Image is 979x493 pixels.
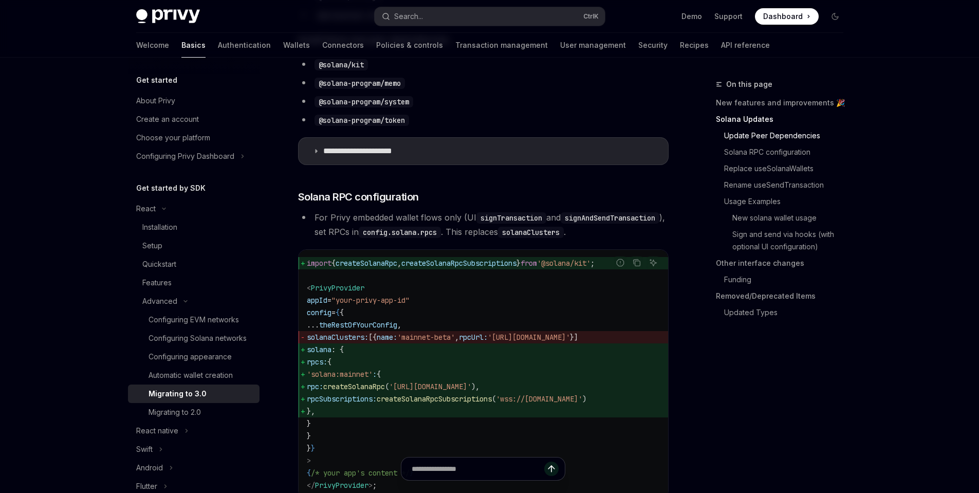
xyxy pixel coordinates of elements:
a: Transaction management [455,33,548,58]
input: Ask a question... [412,458,544,480]
div: Setup [142,240,162,252]
a: Removed/Deprecated Items [716,288,852,304]
span: Solana RPC configuration [298,190,419,204]
a: Connectors [322,33,364,58]
span: Dashboard [763,11,803,22]
button: Toggle Advanced section [128,292,260,311]
button: Report incorrect code [614,256,627,269]
code: @solana-program/token [315,115,409,126]
span: , [455,333,459,342]
span: from [521,259,537,268]
div: Flutter [136,480,157,492]
span: ... [307,320,319,330]
span: } [307,444,311,453]
code: @solana/kit [315,59,368,70]
span: : [373,370,377,379]
span: ) [582,394,586,404]
code: @solana-program/memo [315,78,405,89]
button: Toggle dark mode [827,8,843,25]
div: Migrating to 3.0 [149,388,207,400]
div: Choose your platform [136,132,210,144]
span: } [307,431,311,441]
a: Quickstart [128,255,260,273]
a: Configuring Solana networks [128,329,260,348]
span: { [336,308,340,317]
button: Toggle React native section [128,422,260,440]
a: Basics [181,33,206,58]
a: New features and improvements 🎉 [716,95,852,111]
img: dark logo [136,9,200,24]
a: Wallets [283,33,310,58]
span: config [307,308,331,317]
a: User management [560,33,626,58]
code: signTransaction [476,212,546,224]
span: ( [385,382,389,391]
a: Solana Updates [716,111,852,127]
div: Swift [136,443,153,455]
div: Search... [394,10,423,23]
a: New solana wallet usage [716,210,852,226]
a: Support [714,11,743,22]
span: theRestOfYourConfig [319,320,397,330]
a: Features [128,273,260,292]
div: Configuring appearance [149,351,232,363]
span: rpcs: [307,357,327,367]
button: Toggle React section [128,199,260,218]
h5: Get started by SDK [136,182,206,194]
span: ; [590,259,595,268]
span: rpcSubscriptions: [307,394,377,404]
button: Send message [544,462,559,476]
span: "your-privy-app-id" [331,296,410,305]
span: createSolanaRpc [336,259,397,268]
a: Setup [128,236,260,255]
code: config.solana.rpcs [359,227,441,238]
li: For Privy embedded wallet flows only (UI and ), set RPCs in . This replaces . [298,210,669,239]
a: About Privy [128,92,260,110]
span: { [331,259,336,268]
span: ), [471,382,479,391]
a: Security [638,33,668,58]
a: Automatic wallet creation [128,366,260,385]
code: signAndSendTransaction [561,212,659,224]
div: Android [136,462,163,474]
a: Dashboard [755,8,819,25]
div: Installation [142,221,177,233]
button: Toggle Android section [128,459,260,477]
a: Sign and send via hooks (with optional UI configuration) [716,226,852,255]
span: 'mainnet-beta' [397,333,455,342]
a: Create an account [128,110,260,129]
span: } [311,444,315,453]
span: rpcUrl: [459,333,488,342]
a: Replace useSolanaWallets [716,160,852,177]
a: Recipes [680,33,709,58]
button: Open search [375,7,605,26]
a: Demo [681,11,702,22]
a: Welcome [136,33,169,58]
button: Toggle Swift section [128,440,260,459]
a: Usage Examples [716,193,852,210]
span: createSolanaRpcSubscriptions [377,394,492,404]
span: '[URL][DOMAIN_NAME]' [389,382,471,391]
span: createSolanaRpc [323,382,385,391]
span: } [307,419,311,428]
span: [{ [368,333,377,342]
code: solanaClusters [498,227,564,238]
div: React native [136,425,178,437]
span: PrivyProvider [311,283,364,293]
a: Other interface changes [716,255,852,271]
a: Migrating to 2.0 [128,403,260,422]
span: : { [331,345,344,354]
a: Choose your platform [128,129,260,147]
div: Configuring EVM networks [149,314,239,326]
span: { [340,308,344,317]
span: 'wss://[DOMAIN_NAME]' [496,394,582,404]
a: Configuring EVM networks [128,311,260,329]
span: import [307,259,331,268]
span: '[URL][DOMAIN_NAME]' [488,333,570,342]
span: { [377,370,381,379]
a: Funding [716,271,852,288]
span: ( [492,394,496,404]
button: Copy the contents from the code block [630,256,643,269]
a: Configuring appearance [128,348,260,366]
a: Updated Types [716,304,852,321]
